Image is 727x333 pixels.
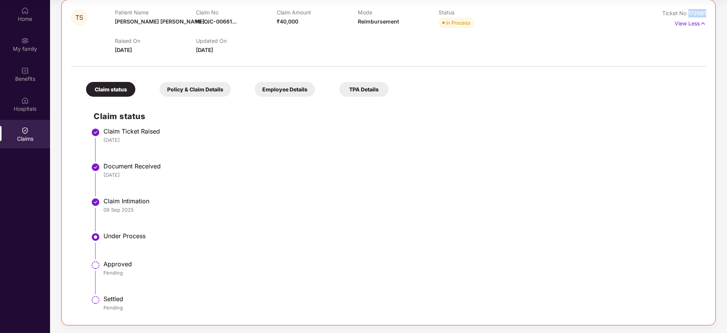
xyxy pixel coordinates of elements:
img: svg+xml;base64,PHN2ZyBpZD0iQ2xhaW0iIHhtbG5zPSJodHRwOi8vd3d3LnczLm9yZy8yMDAwL3N2ZyIgd2lkdGg9IjIwIi... [21,127,29,134]
div: Approved [103,260,699,268]
p: Claim No [196,9,277,16]
img: svg+xml;base64,PHN2ZyB4bWxucz0iaHR0cDovL3d3dy53My5vcmcvMjAwMC9zdmciIHdpZHRoPSIxNyIgaGVpZ2h0PSIxNy... [700,19,706,28]
span: [PERSON_NAME] [PERSON_NAME]... [115,18,209,25]
div: Settled [103,295,699,303]
img: svg+xml;base64,PHN2ZyBpZD0iU3RlcC1BY3RpdmUtMzJ4MzIiIHhtbG5zPSJodHRwOi8vd3d3LnczLm9yZy8yMDAwL3N2Zy... [91,232,100,242]
div: Pending [103,269,699,276]
div: Claim Ticket Raised [103,127,699,135]
div: Policy & Claim Details [160,82,231,97]
span: ₹40,000 [277,18,298,25]
img: svg+xml;base64,PHN2ZyBpZD0iSG9zcGl0YWxzIiB4bWxucz0iaHR0cDovL3d3dy53My5vcmcvMjAwMC9zdmciIHdpZHRoPS... [21,97,29,104]
div: Under Process [103,232,699,240]
div: In Process [446,19,470,27]
div: Pending [103,304,699,311]
img: svg+xml;base64,PHN2ZyBpZD0iU3RlcC1QZW5kaW5nLTMyeDMyIiB4bWxucz0iaHR0cDovL3d3dy53My5vcmcvMjAwMC9zdm... [91,261,100,270]
div: [DATE] [103,171,699,178]
p: Mode [358,9,439,16]
div: Claim Intimation [103,197,699,205]
h2: Claim status [94,110,699,123]
span: TS [75,14,83,21]
span: [DATE] [196,47,213,53]
span: HI-OIC-00661... [196,18,237,25]
p: Updated On [196,38,277,44]
img: svg+xml;base64,PHN2ZyBpZD0iSG9tZSIgeG1sbnM9Imh0dHA6Ly93d3cudzMub3JnLzIwMDAvc3ZnIiB3aWR0aD0iMjAiIG... [21,7,29,14]
img: svg+xml;base64,PHN2ZyBpZD0iU3RlcC1Eb25lLTMyeDMyIiB4bWxucz0iaHR0cDovL3d3dy53My5vcmcvMjAwMC9zdmciIH... [91,128,100,137]
img: svg+xml;base64,PHN2ZyBpZD0iQmVuZWZpdHMiIHhtbG5zPSJodHRwOi8vd3d3LnczLm9yZy8yMDAwL3N2ZyIgd2lkdGg9Ij... [21,67,29,74]
span: [DATE] [115,47,132,53]
div: Document Received [103,162,699,170]
span: Ticket No [662,10,688,16]
img: svg+xml;base64,PHN2ZyBpZD0iU3RlcC1QZW5kaW5nLTMyeDMyIiB4bWxucz0iaHR0cDovL3d3dy53My5vcmcvMjAwMC9zdm... [91,295,100,305]
span: Reimbursement [358,18,399,25]
p: Raised On [115,38,196,44]
div: [DATE] [103,137,699,143]
img: svg+xml;base64,PHN2ZyB3aWR0aD0iMjAiIGhlaWdodD0iMjAiIHZpZXdCb3g9IjAgMCAyMCAyMCIgZmlsbD0ibm9uZSIgeG... [21,37,29,44]
img: svg+xml;base64,PHN2ZyBpZD0iU3RlcC1Eb25lLTMyeDMyIiB4bWxucz0iaHR0cDovL3d3dy53My5vcmcvMjAwMC9zdmciIH... [91,198,100,207]
p: View Less [675,17,706,28]
p: Status [439,9,519,16]
span: 172061 [688,10,706,16]
div: 09 Sep 2025 [103,206,699,213]
p: Patient Name [115,9,196,16]
div: Employee Details [255,82,315,97]
div: TPA Details [339,82,389,97]
img: svg+xml;base64,PHN2ZyBpZD0iU3RlcC1Eb25lLTMyeDMyIiB4bWxucz0iaHR0cDovL3d3dy53My5vcmcvMjAwMC9zdmciIH... [91,163,100,172]
p: Claim Amount [277,9,357,16]
div: Claim status [86,82,135,97]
